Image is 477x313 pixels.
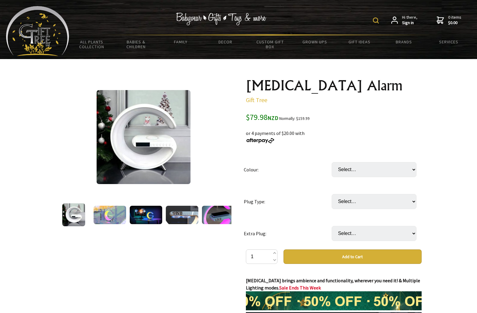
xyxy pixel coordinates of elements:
[248,36,292,53] a: Custom Gift Box
[337,36,382,48] a: Gift Ideas
[114,36,158,53] a: Babies & Children
[244,186,332,218] td: Plug Type:
[268,114,278,121] span: NZD
[279,116,310,121] small: Normally: $159.99
[402,15,417,25] span: Hi there,
[373,17,379,23] img: product search
[244,154,332,186] td: Colour:
[246,112,278,122] span: $79.98
[176,13,266,25] img: Babywear - Gifts - Toys & more
[283,249,422,264] button: Add to Cart
[402,20,417,26] strong: Sign in
[202,206,234,224] img: G-Spot Alarm
[159,36,203,48] a: Family
[246,78,422,93] h1: [MEDICAL_DATA] Alarm
[203,36,248,48] a: Decor
[244,218,332,249] td: Extra Plug:
[246,122,422,144] div: or 4 payments of $20.00 with
[391,15,417,25] a: Hi there,Sign in
[130,206,162,224] img: G-Spot Alarm
[246,285,422,312] strong: Sale Ends This Week
[448,14,461,25] span: 0 items
[69,36,114,53] a: All Plants Collection
[246,277,420,291] strong: [MEDICAL_DATA] brings ambience and functionality, wherever you need it! & Multiple Lighting modes.
[166,206,198,224] img: G-Spot Alarm
[426,36,471,48] a: Services
[437,15,461,25] a: 0 items$0.00
[246,138,275,143] img: Afterpay
[6,6,69,56] img: Babyware - Gifts - Toys and more...
[97,90,190,184] img: G-Spot Alarm
[246,96,267,104] a: Gift Tree
[62,203,85,226] img: G-Spot Alarm
[293,36,337,48] a: Grown Ups
[382,36,426,48] a: Brands
[94,206,126,224] img: G-Spot Alarm
[448,20,461,26] strong: $0.00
